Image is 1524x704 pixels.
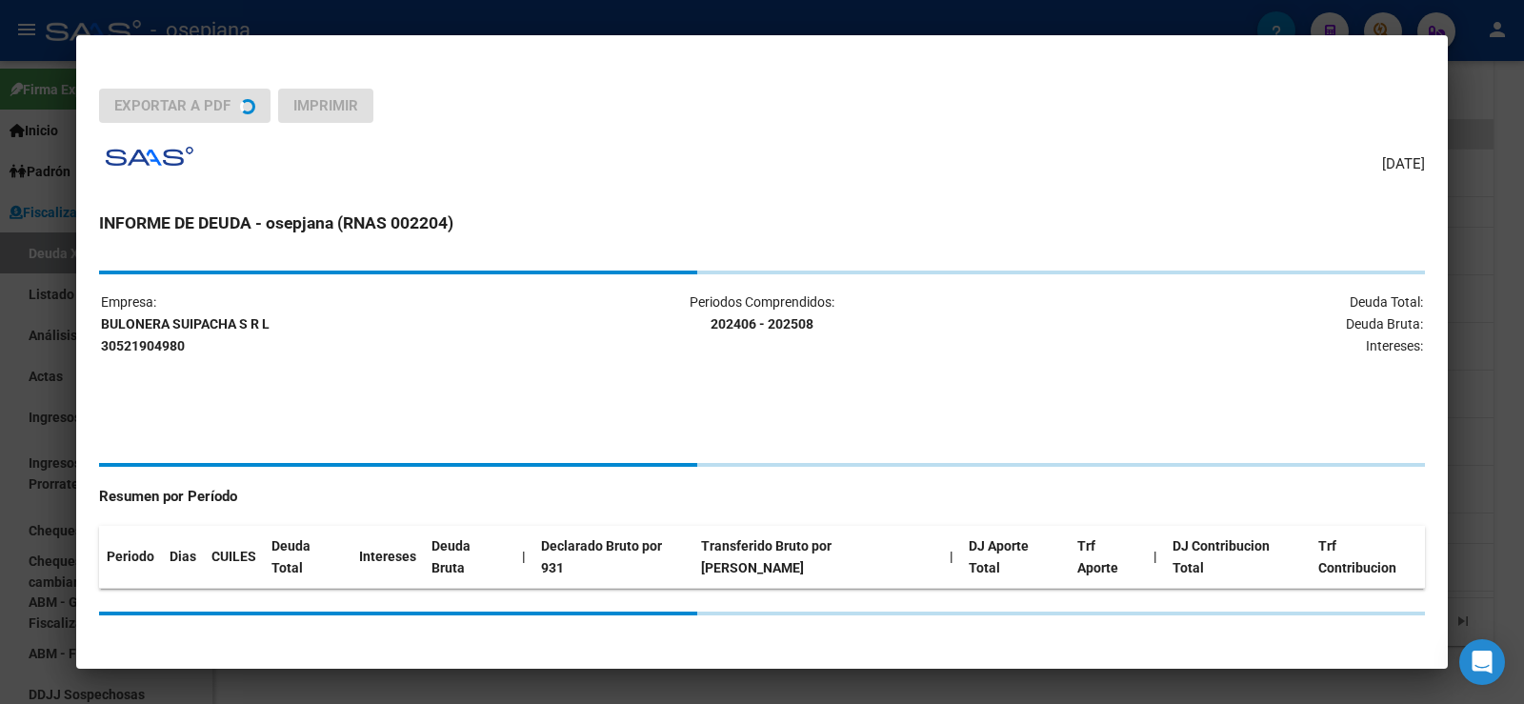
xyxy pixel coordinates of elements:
th: Deuda Total [264,526,351,589]
h3: INFORME DE DEUDA - osepjana (RNAS 002204) [99,211,1425,235]
h4: Resumen por Período [99,486,1425,508]
p: Empresa: [101,292,540,356]
span: Exportar a PDF [114,97,231,114]
th: | [942,526,961,589]
th: Intereses [351,526,424,589]
th: | [514,526,533,589]
th: Trf Aporte [1070,526,1147,589]
th: CUILES [204,526,264,589]
div: Open Intercom Messenger [1459,639,1505,685]
p: Periodos Comprendidos: [542,292,981,335]
th: Dias [162,526,204,589]
th: Transferido Bruto por [PERSON_NAME] [693,526,942,589]
th: Trf Contribucion [1311,526,1425,589]
strong: BULONERA SUIPACHA S R L 30521904980 [101,316,270,353]
strong: 202406 - 202508 [711,316,813,332]
th: | [1146,526,1165,589]
th: Periodo [99,526,162,589]
p: Deuda Total: Deuda Bruta: Intereses: [984,292,1423,356]
th: Declarado Bruto por 931 [533,526,693,589]
th: DJ Aporte Total [961,526,1070,589]
th: Deuda Bruta [424,526,513,589]
th: DJ Contribucion Total [1165,526,1311,589]
span: Imprimir [293,97,358,114]
button: Imprimir [278,89,373,123]
button: Exportar a PDF [99,89,271,123]
span: [DATE] [1382,153,1425,175]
